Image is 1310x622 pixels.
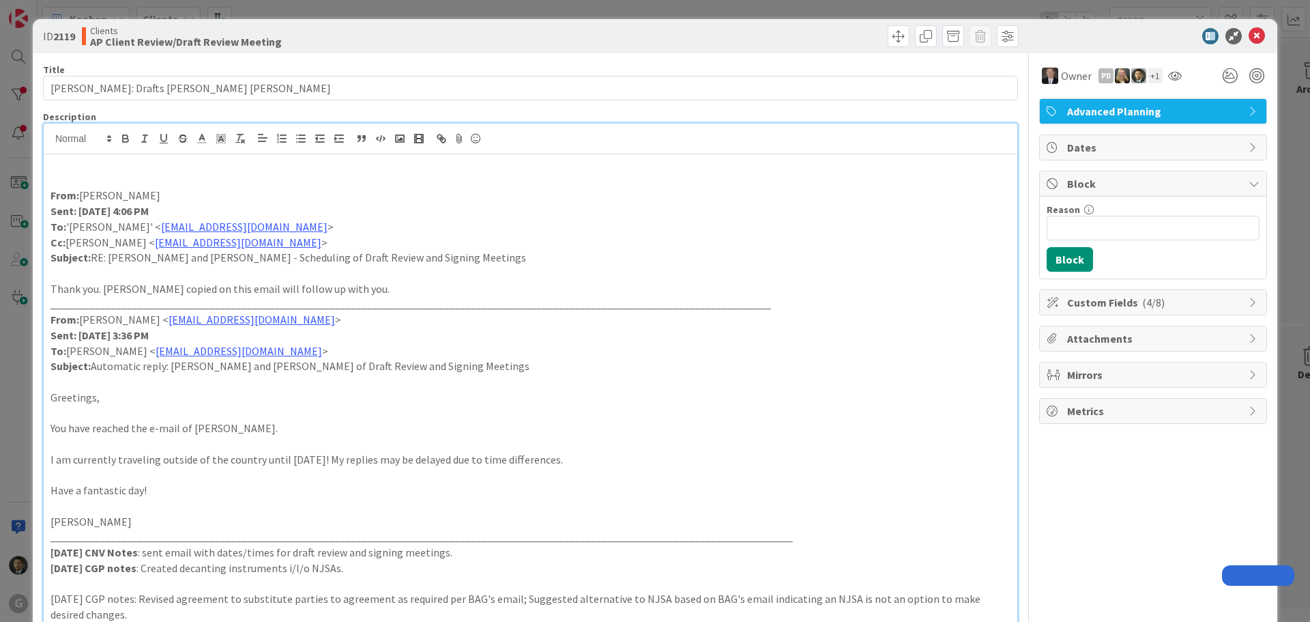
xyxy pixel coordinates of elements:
[53,29,75,43] b: 2119
[90,25,282,36] span: Clients
[156,344,322,358] a: [EMAIL_ADDRESS][DOMAIN_NAME]
[1047,247,1093,272] button: Block
[1067,139,1242,156] span: Dates
[169,313,335,326] a: [EMAIL_ADDRESS][DOMAIN_NAME]
[1148,68,1163,83] div: + 1
[1047,203,1080,216] label: Reason
[1042,68,1058,84] img: BG
[50,390,1010,406] p: Greetings,
[50,235,1010,251] p: [PERSON_NAME] < >
[50,236,65,249] strong: Cc:
[155,236,321,249] a: [EMAIL_ADDRESS][DOMAIN_NAME]
[50,561,136,575] strong: [DATE] CGP notes
[50,251,91,264] strong: Subject:
[50,219,1010,235] p: '[PERSON_NAME]' < >
[1067,367,1242,383] span: Mirrors
[50,344,66,358] strong: To:
[50,250,1010,266] p: RE: [PERSON_NAME] and [PERSON_NAME] - Scheduling of Draft Review and Signing Meetings
[1067,103,1242,119] span: Advanced Planning
[1061,68,1092,84] span: Owner
[1067,175,1242,192] span: Block
[50,281,1010,297] p: Thank you. [PERSON_NAME] copied on this email will follow up with you.
[50,188,1010,203] p: [PERSON_NAME]
[43,111,96,123] span: Description
[50,312,1010,328] p: [PERSON_NAME] < >
[90,36,282,47] b: AP Client Review/Draft Review Meeting
[50,188,79,202] strong: From:
[1131,68,1146,83] img: CG
[43,28,75,44] span: ID
[1067,403,1242,419] span: Metrics
[50,546,138,559] strong: [DATE] CNV Notes
[1115,68,1130,83] img: DS
[43,63,65,76] label: Title
[50,561,1010,576] p: : Created decanting instruments i/l/o NJSAs.
[161,220,327,234] a: [EMAIL_ADDRESS][DOMAIN_NAME]
[50,343,1010,359] p: [PERSON_NAME] < >
[50,529,1010,545] p: _________________________________________________________________________________________________...
[50,452,1010,468] p: I am currently traveling outside of the country until [DATE]! My replies may be delayed due to ti...
[50,296,1010,312] p: _________________________________________________________________________________________________...
[50,328,149,342] strong: Sent: [DATE] 3:36 PM
[50,514,1010,530] p: [PERSON_NAME]
[50,313,79,326] strong: From:
[43,76,1018,100] input: type card name here...
[50,204,149,218] strong: Sent: [DATE] 4:06 PM
[50,545,1010,561] p: : sent email with dates/times for draft review and signing meetings.
[50,421,1010,436] p: You have reached the e-mail of [PERSON_NAME].
[1067,330,1242,347] span: Attachments
[50,591,1010,622] p: [DATE] CGP notes: Revised agreement to substitute parties to agreement as required per BAG's emai...
[1098,68,1113,83] div: PD
[50,358,1010,374] p: Automatic reply: [PERSON_NAME] and [PERSON_NAME] of Draft Review and Signing Meetings
[1067,294,1242,311] span: Custom Fields
[1142,296,1165,309] span: ( 4/8 )
[50,483,1010,498] p: Have a fantastic day!
[50,359,91,373] strong: Subject:
[50,220,66,234] strong: To:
